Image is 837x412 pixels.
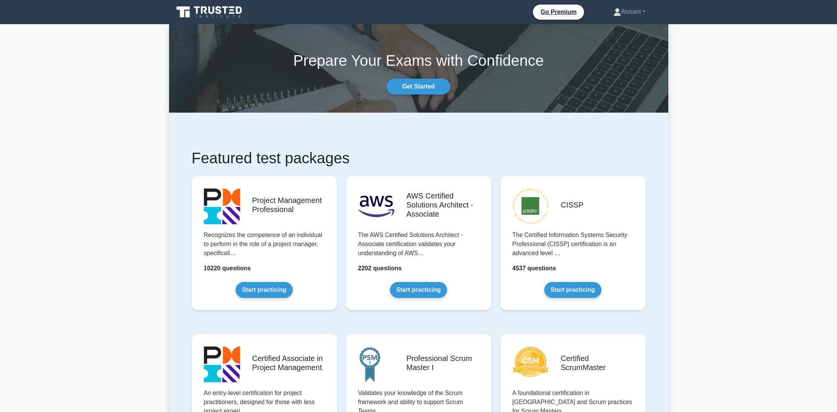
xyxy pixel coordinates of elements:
[236,282,293,298] a: Start practicing
[595,4,664,19] a: Alusani
[192,149,646,167] h1: Featured test packages
[387,79,450,94] a: Get Started
[544,282,601,298] a: Start practicing
[536,7,581,17] a: Go Premium
[390,282,447,298] a: Start practicing
[169,51,668,70] h1: Prepare Your Exams with Confidence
